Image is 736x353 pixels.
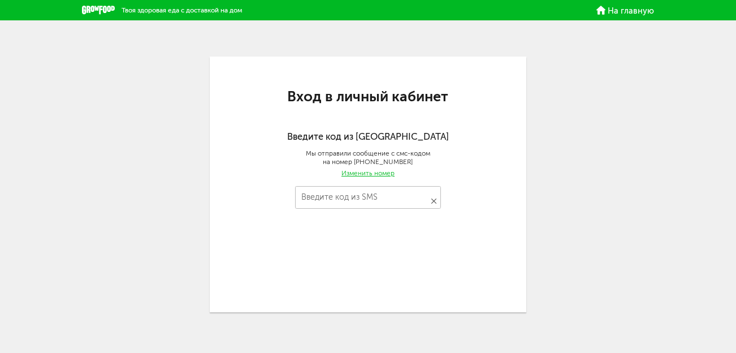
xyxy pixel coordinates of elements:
[341,169,395,177] div: Изменить номер
[122,6,243,14] span: Твоя здоровая еда с доставкой на дом
[210,149,527,166] div: Мы отправили сообщение с смс-кодом на номер [PHONE_NUMBER]
[301,195,378,200] label: Введите код из SMS
[210,131,527,143] h2: Введите код из [GEOGRAPHIC_DATA]
[210,90,527,104] h1: Вход в личный кабинет
[608,7,654,15] span: На главную
[82,6,243,15] a: Твоя здоровая еда с доставкой на дом
[596,6,655,15] a: На главную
